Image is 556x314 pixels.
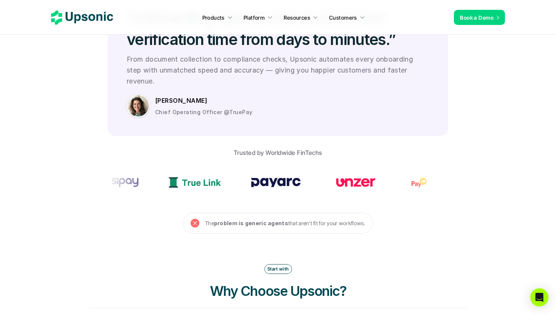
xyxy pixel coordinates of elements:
strong: problem is generic agents [214,220,288,226]
span: Book a Demo [460,14,494,21]
p: Platform [244,14,265,22]
p: Products [202,14,225,22]
p: Resources [284,14,310,22]
p: Chief Operating Officer @TruePay [155,108,252,116]
a: Products [198,11,237,24]
p: The that aren’t fit for your workflows. [205,218,365,228]
p: Customers [329,14,357,22]
p: Start with [267,266,289,272]
p: From document collection to compliance checks, Upsonic automates every onboarding step with unmat... [127,54,429,87]
p: [PERSON_NAME] [155,95,207,106]
h3: Why Choose Upsonic? [165,282,391,300]
div: Open Intercom Messenger [530,288,548,306]
p: Trusted by Worldwide FinTechs [234,147,322,158]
